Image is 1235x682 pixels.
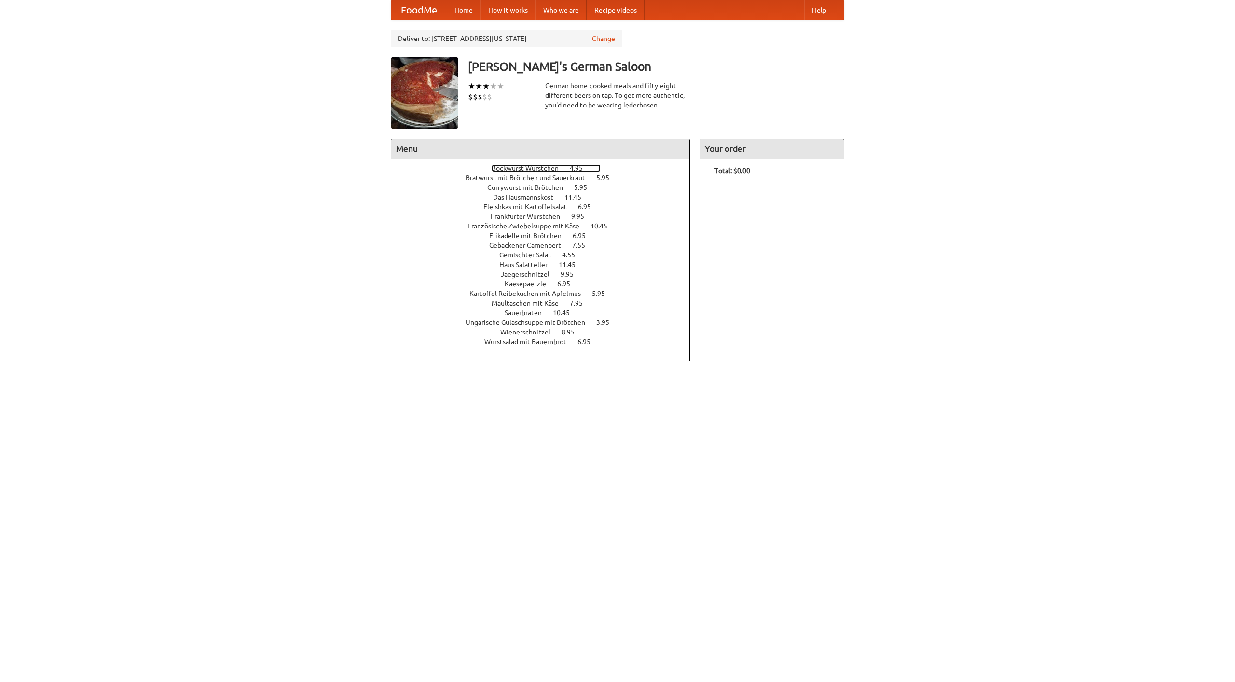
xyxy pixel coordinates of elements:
[466,174,627,182] a: Bratwurst mit Brötchen und Sauerkraut 5.95
[714,167,750,174] b: Total: $0.00
[468,57,844,76] h3: [PERSON_NAME]'s German Saloon
[447,0,480,20] a: Home
[596,319,619,326] span: 3.95
[489,232,571,240] span: Frikadelle mit Brötchen
[592,290,615,297] span: 5.95
[491,213,570,220] span: Frankfurter Würstchen
[491,213,602,220] a: Frankfurter Würstchen 9.95
[475,81,482,92] li: ★
[499,251,593,259] a: Gemischter Salat 4.55
[467,222,589,230] span: Französische Zwiebelsuppe mit Käse
[467,222,625,230] a: Französische Zwiebelsuppe mit Käse 10.45
[570,299,592,307] span: 7.95
[700,139,844,159] h4: Your order
[561,270,583,278] span: 9.95
[489,241,571,249] span: Gebackener Camenbert
[483,203,609,211] a: Fleishkas mit Kartoffelsalat 6.95
[577,338,600,346] span: 6.95
[559,261,585,268] span: 11.45
[493,193,563,201] span: Das Hausmannskost
[493,193,599,201] a: Das Hausmannskost 11.45
[469,290,590,297] span: Kartoffel Reibekuchen mit Apfelmus
[553,309,579,317] span: 10.45
[492,164,601,172] a: Bockwurst Würstchen 4.95
[484,338,608,346] a: Wurstsalad mit Bauernbrot 6.95
[501,270,591,278] a: Jaegerschnitzel 9.95
[596,174,619,182] span: 5.95
[482,92,487,102] li: $
[478,92,482,102] li: $
[505,280,588,288] a: Kaesepaetzle 6.95
[466,319,595,326] span: Ungarische Gulaschsuppe mit Brötchen
[487,92,492,102] li: $
[571,213,594,220] span: 9.95
[804,0,834,20] a: Help
[545,81,690,110] div: German home-cooked meals and fifty-eight different beers on tap. To get more authentic, you'd nee...
[562,328,584,336] span: 8.95
[391,30,622,47] div: Deliver to: [STREET_ADDRESS][US_STATE]
[473,92,478,102] li: $
[489,241,603,249] a: Gebackener Camenbert 7.55
[574,184,597,191] span: 5.95
[564,193,591,201] span: 11.45
[489,232,604,240] a: Frikadelle mit Brötchen 6.95
[484,338,576,346] span: Wurstsalad mit Bauernbrot
[578,203,601,211] span: 6.95
[497,81,504,92] li: ★
[468,92,473,102] li: $
[482,81,490,92] li: ★
[505,280,556,288] span: Kaesepaetzle
[587,0,645,20] a: Recipe videos
[492,299,601,307] a: Maultaschen mit Käse 7.95
[535,0,587,20] a: Who we are
[487,184,573,191] span: Currywurst mit Brötchen
[483,203,576,211] span: Fleishkas mit Kartoffelsalat
[499,251,561,259] span: Gemischter Salat
[505,309,588,317] a: Sauerbraten 10.45
[466,174,595,182] span: Bratwurst mit Brötchen und Sauerkraut
[468,81,475,92] li: ★
[573,232,595,240] span: 6.95
[492,164,568,172] span: Bockwurst Würstchen
[592,34,615,43] a: Change
[391,57,458,129] img: angular.jpg
[500,328,560,336] span: Wienerschnitzel
[391,0,447,20] a: FoodMe
[492,299,568,307] span: Maultaschen mit Käse
[572,241,595,249] span: 7.55
[500,328,592,336] a: Wienerschnitzel 8.95
[480,0,535,20] a: How it works
[469,290,623,297] a: Kartoffel Reibekuchen mit Apfelmus 5.95
[505,309,551,317] span: Sauerbraten
[590,222,617,230] span: 10.45
[499,261,557,268] span: Haus Salatteller
[466,319,627,326] a: Ungarische Gulaschsuppe mit Brötchen 3.95
[499,261,593,268] a: Haus Salatteller 11.45
[557,280,580,288] span: 6.95
[490,81,497,92] li: ★
[501,270,559,278] span: Jaegerschnitzel
[487,184,605,191] a: Currywurst mit Brötchen 5.95
[562,251,585,259] span: 4.55
[570,164,592,172] span: 4.95
[391,139,689,159] h4: Menu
